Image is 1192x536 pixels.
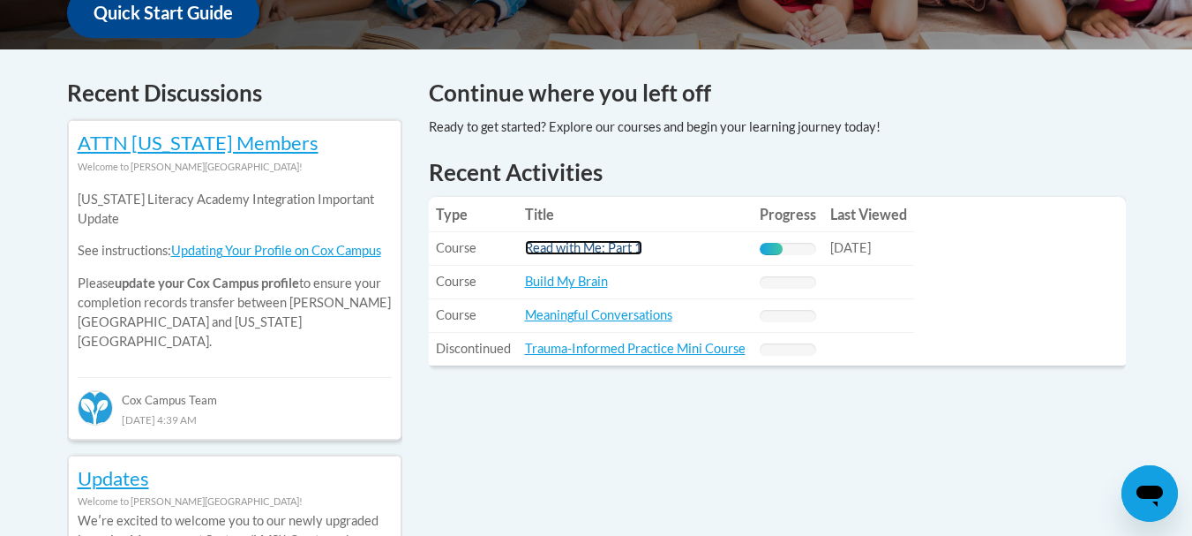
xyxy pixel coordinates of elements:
[171,243,381,258] a: Updating Your Profile on Cox Campus
[78,466,149,490] a: Updates
[518,197,753,232] th: Title
[78,177,392,365] div: Please to ensure your completion records transfer between [PERSON_NAME][GEOGRAPHIC_DATA] and [US_...
[429,76,1126,110] h4: Continue where you left off
[436,274,476,289] span: Course
[78,492,392,511] div: Welcome to [PERSON_NAME][GEOGRAPHIC_DATA]!
[753,197,823,232] th: Progress
[78,390,113,426] img: Cox Campus Team
[525,341,746,356] a: Trauma-Informed Practice Mini Course
[78,377,392,409] div: Cox Campus Team
[760,243,783,255] div: Progress, %
[429,156,1126,188] h1: Recent Activities
[67,76,402,110] h4: Recent Discussions
[436,240,476,255] span: Course
[78,241,392,260] p: See instructions:
[78,157,392,177] div: Welcome to [PERSON_NAME][GEOGRAPHIC_DATA]!
[78,190,392,229] p: [US_STATE] Literacy Academy Integration Important Update
[436,341,511,356] span: Discontinued
[1121,465,1178,522] iframe: Button to launch messaging window
[525,240,642,255] a: Read with Me: Part 1
[436,307,476,322] span: Course
[115,276,299,291] b: update your Cox Campus profile
[830,240,871,255] span: [DATE]
[429,197,518,232] th: Type
[78,131,319,155] a: ATTN [US_STATE] Members
[78,410,392,429] div: [DATE] 4:39 AM
[525,274,608,289] a: Build My Brain
[823,197,914,232] th: Last Viewed
[525,307,672,322] a: Meaningful Conversations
